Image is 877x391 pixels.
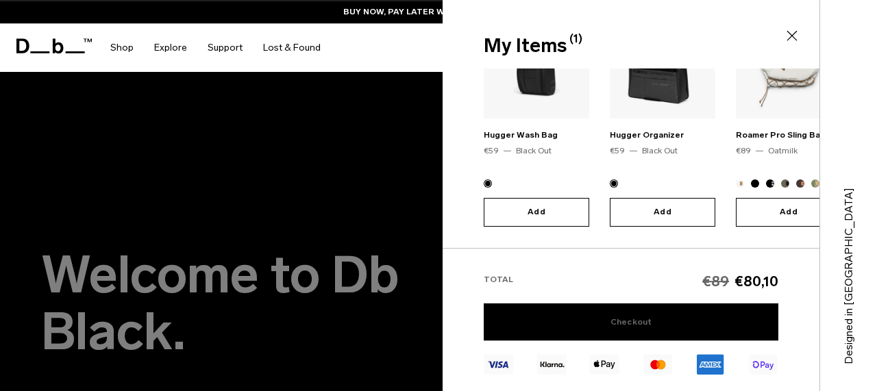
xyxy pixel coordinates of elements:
span: Total [484,275,513,284]
a: Shop [110,23,134,72]
button: Add to Cart [484,198,589,227]
button: Homegrown with Lu [796,179,804,188]
button: Charcoal Grey [766,179,774,188]
a: Hugger Organizer [610,130,684,140]
div: Oatmilk [768,144,798,157]
a: Roamer Pro Sling Bag 6L [736,130,838,140]
button: Add to Cart [610,198,715,227]
span: €89 [736,146,751,155]
div: Black Out [642,144,678,157]
button: Black Out [610,179,618,188]
a: BUY NOW, PAY LATER WITH [PERSON_NAME] [343,5,534,18]
a: Checkout [484,303,778,340]
button: Db x Beyond Medals [811,179,819,188]
div: Black Out [516,144,552,157]
span: €59 [484,146,499,155]
span: €80,10 [734,273,778,290]
button: Oatmilk [736,179,744,188]
div: My Items [484,31,776,60]
a: Hugger Wash Bag [484,130,558,140]
nav: Main Navigation [100,23,331,72]
span: €59 [610,146,625,155]
span: (1) [569,31,582,47]
button: Forest Green [781,179,789,188]
p: Designed in [GEOGRAPHIC_DATA] [841,159,857,364]
button: Black Out [751,179,759,188]
a: Explore [154,23,187,72]
button: Add to Cart [736,198,841,227]
a: Support [208,23,243,72]
a: Lost & Found [263,23,321,72]
span: €89 [702,273,732,290]
button: Black Out [484,179,492,188]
